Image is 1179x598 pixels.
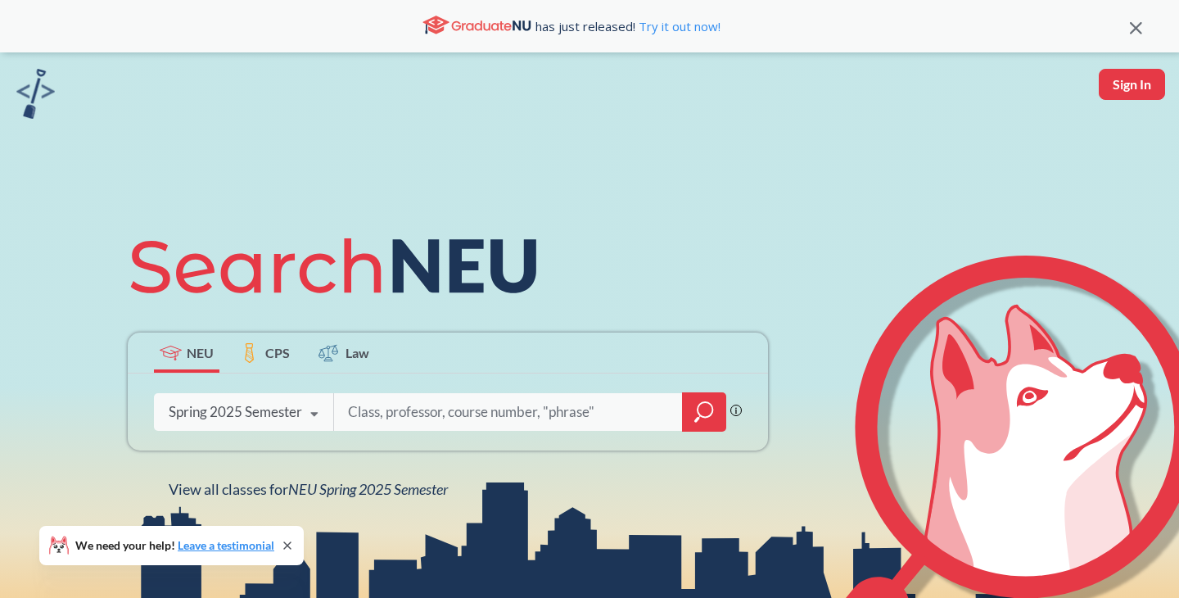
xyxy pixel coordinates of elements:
[682,392,726,432] div: magnifying glass
[16,69,55,119] img: sandbox logo
[169,403,302,421] div: Spring 2025 Semester
[694,401,714,424] svg: magnifying glass
[16,69,55,124] a: sandbox logo
[265,343,290,362] span: CPS
[635,18,720,34] a: Try it out now!
[346,343,369,362] span: Law
[75,540,274,551] span: We need your help!
[346,395,671,429] input: Class, professor, course number, "phrase"
[535,17,720,35] span: has just released!
[169,480,448,498] span: View all classes for
[178,538,274,552] a: Leave a testimonial
[288,480,448,498] span: NEU Spring 2025 Semester
[1099,69,1165,100] button: Sign In
[187,343,214,362] span: NEU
